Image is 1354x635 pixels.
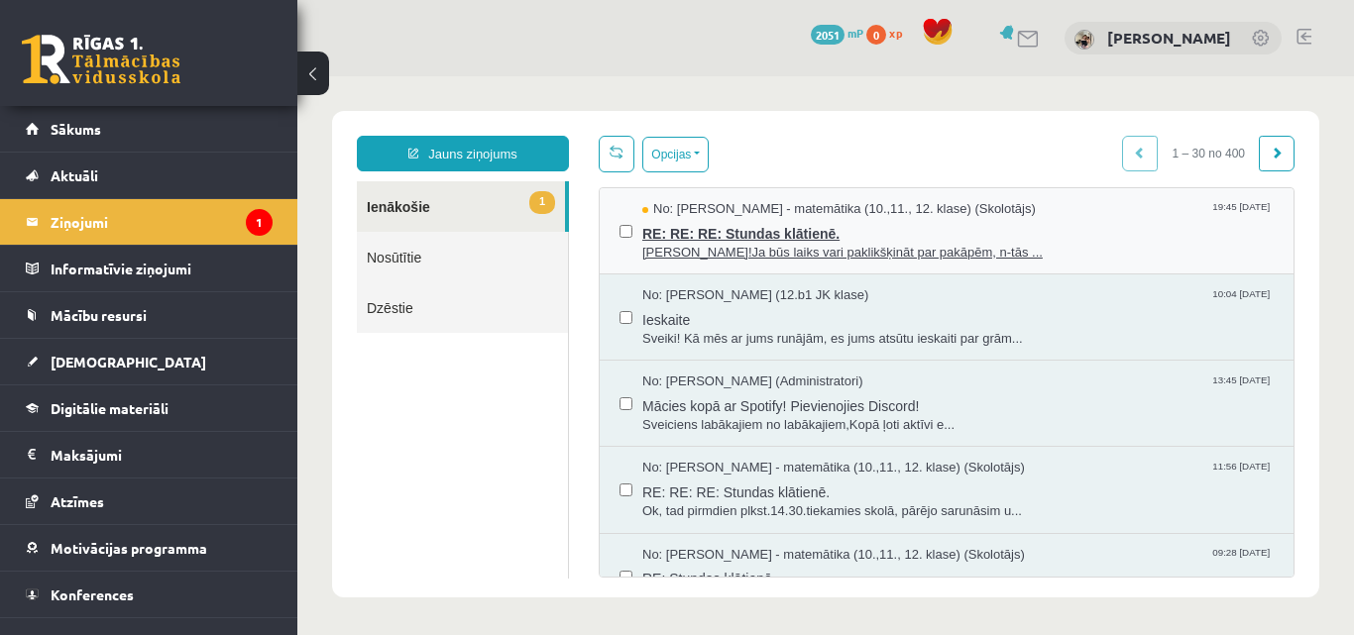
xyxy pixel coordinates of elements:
[345,124,976,185] a: No: [PERSON_NAME] - matemātika (10.,11., 12. klase) (Skolotājs) 19:45 [DATE] RE: RE: RE: Stundas ...
[51,432,273,477] legend: Maksājumi
[51,585,134,603] span: Konferences
[26,432,273,477] a: Maksājumi
[345,210,976,271] a: No: [PERSON_NAME] (12.b1 JK klase) 10:04 [DATE] Ieskaite Sveiki! Kā mēs ar jums runājām, es jums ...
[59,156,271,206] a: Nosūtītie
[911,470,976,484] span: 09:28 [DATE]
[26,385,273,431] a: Digitālie materiāli
[345,470,976,531] a: No: [PERSON_NAME] - matemātika (10.,11., 12. klase) (Skolotājs) 09:28 [DATE] RE: Stundas klātienē.
[345,382,728,401] span: No: [PERSON_NAME] - matemātika (10.,11., 12. klase) (Skolotājs)
[345,401,976,426] span: RE: RE: RE: Stundas klātienē.
[911,382,976,397] span: 11:56 [DATE]
[51,166,98,184] span: Aktuāli
[345,167,976,186] span: [PERSON_NAME]!Ja būs laiks vari paklikšķināt par pakāpēm, n-tās ...
[59,59,272,95] a: Jauns ziņojums
[59,105,268,156] a: 1Ienākošie
[59,206,271,257] a: Dzēstie
[22,35,180,84] a: Rīgas 1. Tālmācības vidusskola
[345,426,976,445] span: Ok, tad pirmdien plkst.14.30.tiekamies skolā, pārējo sarunāsim u...
[26,339,273,384] a: [DEMOGRAPHIC_DATA]
[51,492,104,510] span: Atzīmes
[860,59,962,95] span: 1 – 30 no 400
[26,106,273,152] a: Sākums
[246,209,273,236] i: 1
[51,306,147,324] span: Mācību resursi
[26,478,273,524] a: Atzīmes
[345,210,571,229] span: No: [PERSON_NAME] (12.b1 JK klase)
[345,143,976,167] span: RE: RE: RE: Stundas klātienē.
[26,199,273,245] a: Ziņojumi1
[51,246,273,291] legend: Informatīvie ziņojumi
[26,572,273,617] a: Konferences
[345,470,728,488] span: No: [PERSON_NAME] - matemātika (10.,11., 12. klase) (Skolotājs)
[51,353,206,370] span: [DEMOGRAPHIC_DATA]
[911,210,976,225] span: 10:04 [DATE]
[911,124,976,139] span: 19:45 [DATE]
[345,296,976,358] a: No: [PERSON_NAME] (Administratori) 13:45 [DATE] Mācies kopā ar Spotify! Pievienojies Discord! Sve...
[889,25,902,41] span: xp
[26,153,273,198] a: Aktuāli
[345,60,411,96] button: Opcijas
[345,296,566,315] span: No: [PERSON_NAME] (Administratori)
[811,25,845,45] span: 2051
[911,296,976,311] span: 13:45 [DATE]
[345,315,976,340] span: Mācies kopā ar Spotify! Pievienojies Discord!
[26,525,273,571] a: Motivācijas programma
[51,120,101,138] span: Sākums
[1107,28,1231,48] a: [PERSON_NAME]
[866,25,912,41] a: 0 xp
[232,115,258,138] span: 1
[51,199,273,245] legend: Ziņojumi
[345,229,976,254] span: Ieskaite
[345,340,976,359] span: Sveiciens labākajiem no labākajiem,Kopā ļoti aktīvi e...
[26,292,273,338] a: Mācību resursi
[345,487,976,512] span: RE: Stundas klātienē.
[51,539,207,557] span: Motivācijas programma
[847,25,863,41] span: mP
[26,246,273,291] a: Informatīvie ziņojumi
[51,399,169,417] span: Digitālie materiāli
[345,124,738,143] span: No: [PERSON_NAME] - matemātika (10.,11., 12. klase) (Skolotājs)
[345,254,976,272] span: Sveiki! Kā mēs ar jums runājām, es jums atsūtu ieskaiti par grām...
[1074,30,1094,50] img: Šarlote Jete Ivanovska
[866,25,886,45] span: 0
[345,382,976,444] a: No: [PERSON_NAME] - matemātika (10.,11., 12. klase) (Skolotājs) 11:56 [DATE] RE: RE: RE: Stundas ...
[811,25,863,41] a: 2051 mP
